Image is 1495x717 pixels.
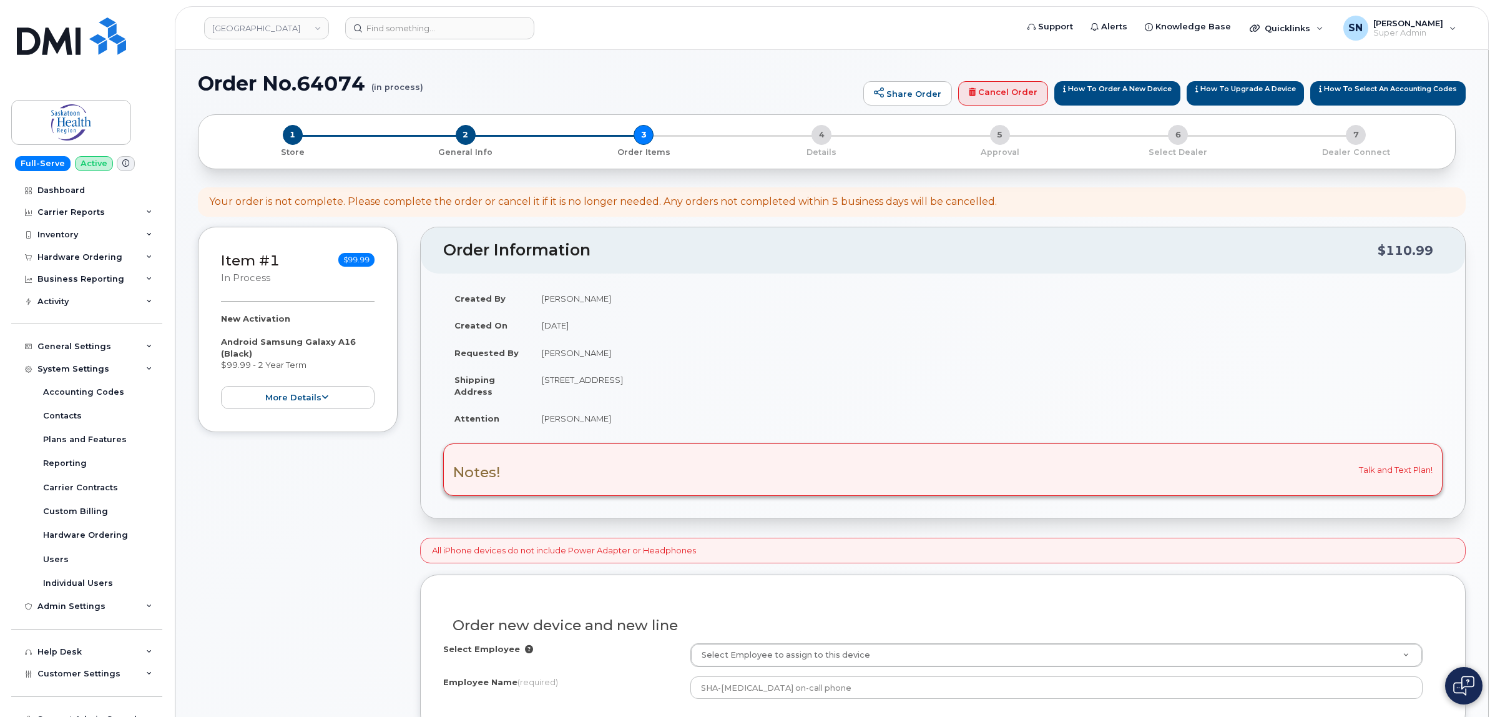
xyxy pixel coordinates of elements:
td: [PERSON_NAME] [531,405,1443,432]
h3: Order new device and new line [453,618,1433,633]
a: How to Upgrade a Device [1187,81,1305,106]
a: Select Employee to assign to this device [691,644,1422,666]
span: $99.99 [338,253,375,267]
strong: New Activation [221,314,290,324]
td: [PERSON_NAME] [531,339,1443,367]
span: Select Employee to assign to this device [694,650,870,661]
h2: Order Information [443,242,1378,259]
a: 1 Store [208,145,376,158]
button: more details [221,386,375,409]
div: Your order is not complete. Please complete the order or cancel it if it is no longer needed. Any... [209,195,997,209]
td: [STREET_ADDRESS] [531,366,1443,405]
a: Cancel Order [958,81,1048,106]
i: Selection will overwrite employee Name, Number, City and Business Units inputs [525,645,533,653]
a: Share Order [863,81,952,106]
img: Open chat [1453,676,1474,696]
strong: Shipping Address [454,375,495,397]
a: How to Select an Accounting Codes [1310,81,1466,106]
strong: Attention [454,413,499,423]
h1: Order No.64074 [198,72,857,94]
small: in process [221,272,270,284]
p: All iPhone devices do not include Power Adapter or Headphones [432,545,696,556]
td: [PERSON_NAME] [531,285,1443,312]
span: 2 [456,125,476,145]
div: $99.99 - 2 Year Term [221,313,375,409]
strong: Created On [454,320,507,330]
a: 2 General Info [376,145,554,158]
strong: Android Samsung Galaxy A16 (Black) [221,337,356,358]
span: 1 [283,125,303,145]
label: Select Employee [443,643,520,655]
a: Item #1 [221,252,280,269]
td: [DATE] [531,312,1443,339]
strong: Requested By [454,348,519,358]
div: $110.99 [1378,239,1433,262]
span: (required) [517,677,558,687]
label: Employee Name [443,676,558,688]
h3: Notes! [453,465,501,480]
strong: Created By [454,294,506,304]
p: General Info [381,147,549,158]
input: Please fill out this field [690,676,1423,699]
small: (in process) [371,72,423,92]
a: How to Order a New Device [1054,81,1180,106]
div: Talk and Text Plan! [443,443,1443,496]
p: Store [213,147,371,158]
